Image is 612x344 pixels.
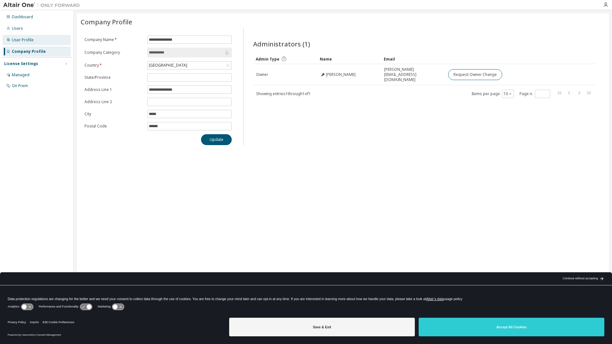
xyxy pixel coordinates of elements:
[3,2,83,8] img: Altair One
[12,37,34,43] div: User Profile
[12,26,23,31] div: Users
[253,39,310,48] span: Administrators (1)
[519,90,550,98] span: Page n.
[256,72,268,77] span: Owner
[148,61,231,69] div: [GEOGRAPHIC_DATA]
[85,99,143,104] label: Address Line 2
[148,62,188,69] div: [GEOGRAPHIC_DATA]
[201,134,232,145] button: Update
[12,14,33,20] div: Dashboard
[12,83,28,88] div: On Prem
[85,124,143,129] label: Postal Code
[471,90,514,98] span: Items per page
[85,50,143,55] label: Company Category
[256,91,311,96] span: Showing entries 1 through 1 of 1
[256,56,279,62] span: Admin Type
[448,69,502,80] button: Request Owner Change
[326,72,356,77] span: [PERSON_NAME]
[85,63,143,68] label: Country
[503,91,512,96] button: 10
[85,87,143,92] label: Address Line 1
[384,67,442,82] span: [PERSON_NAME][EMAIL_ADDRESS][DOMAIN_NAME]
[85,111,143,117] label: City
[85,37,143,42] label: Company Name
[320,54,379,64] div: Name
[85,75,143,80] label: State/Province
[4,61,38,66] div: License Settings
[384,54,443,64] div: Email
[81,17,132,26] span: Company Profile
[12,72,29,78] div: Managed
[12,49,46,54] div: Company Profile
